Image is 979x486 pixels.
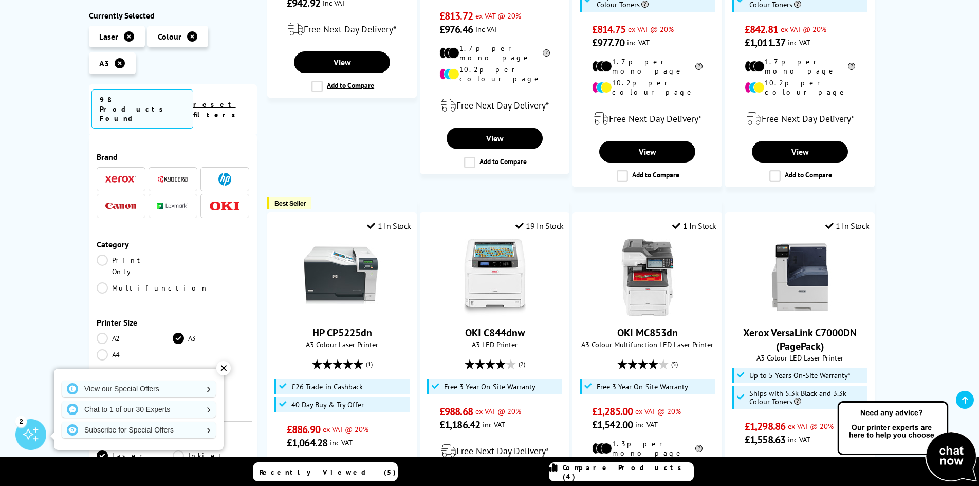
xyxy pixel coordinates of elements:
div: modal_delivery [273,15,411,44]
img: Kyocera [157,175,188,183]
img: OKI [209,202,240,210]
span: ex VAT @ 20% [788,421,834,431]
a: View [447,128,542,149]
div: modal_delivery [578,104,716,133]
label: Add to Compare [617,170,679,182]
img: HP [218,173,231,186]
a: Canon [105,200,136,212]
a: Kyocera [157,173,188,186]
span: Free 3 Year On-Site Warranty [597,383,688,391]
span: (2) [519,354,525,374]
span: £976.46 [439,23,473,36]
span: ex VAT @ 20% [475,11,521,21]
span: ex VAT @ 20% [635,406,681,416]
a: View [752,141,847,163]
a: Xerox VersaLink C7000DN (PagePack) [762,308,839,318]
img: OKI MC853dn [609,239,686,316]
span: inc VAT [788,435,810,444]
label: Add to Compare [311,81,374,92]
div: Printer Size [97,317,250,328]
label: Add to Compare [464,157,527,168]
span: inc VAT [635,420,658,429]
a: A3 [173,333,249,344]
span: Laser [99,31,118,42]
div: 1 In Stock [672,221,716,231]
span: inc VAT [627,38,650,47]
a: Laser [97,450,173,461]
span: A3 Colour Laser Printer [273,339,411,349]
span: inc VAT [483,420,505,429]
div: modal_delivery [426,437,564,465]
div: 1 In Stock [825,221,870,231]
span: £842.81 [745,23,778,36]
span: £977.70 [592,36,624,49]
button: Best Seller [267,197,311,209]
a: Print Only [97,255,173,277]
a: reset filters [193,100,241,119]
span: £1,558.63 [745,433,785,446]
span: (5) [671,354,678,374]
a: OKI C844dnw [456,308,533,318]
li: 1.3p per mono page [592,439,703,458]
a: HP [209,173,240,186]
span: ex VAT @ 20% [628,24,674,34]
span: Ships with 5.3k Black and 3.3k Colour Toners [749,389,865,406]
span: A3 Colour LED Laser Printer [731,353,869,363]
img: Canon [105,203,136,209]
span: inc VAT [475,24,498,34]
div: modal_delivery [731,104,869,133]
a: Xerox [105,173,136,186]
a: Lexmark [157,200,188,212]
span: £1,542.00 [592,418,633,431]
a: Multifunction [97,282,209,294]
li: 10.2p per colour page [592,78,703,97]
a: OKI [209,200,240,212]
span: £1,186.42 [439,418,480,431]
span: ex VAT @ 20% [475,406,521,416]
span: £1,285.00 [592,405,633,418]
label: Add to Compare [769,170,832,182]
span: inc VAT [788,38,810,47]
span: £988.68 [439,405,473,418]
div: Brand [97,152,250,162]
span: Recently Viewed (5) [260,467,396,477]
a: View [294,51,390,73]
span: £813.72 [439,9,473,23]
span: Free 3 Year On-Site Warranty [444,383,535,391]
span: £1,064.28 [287,436,327,449]
a: Chat to 1 of our 30 Experts [62,401,216,418]
img: Lexmark [157,203,188,209]
span: A3 [99,58,109,68]
a: Subscribe for Special Offers [62,422,216,438]
span: A3 LED Printer [426,339,564,349]
img: OKI C844dnw [456,239,533,316]
img: Xerox VersaLink C7000DN (PagePack) [762,239,839,316]
a: OKI C844dnw [465,326,525,339]
img: Open Live Chat window [835,400,979,484]
div: Category [97,239,250,249]
div: modal_delivery [426,91,564,120]
span: ex VAT @ 20% [781,24,826,34]
span: £814.75 [592,23,625,36]
div: 1 In Stock [367,221,411,231]
li: 1.7p per mono page [592,57,703,76]
li: 10.2p per colour page [745,78,855,97]
span: Colour [158,31,181,42]
div: Currently Selected [89,10,257,21]
span: (1) [366,354,373,374]
span: £886.90 [287,423,320,436]
li: 1.7p per mono page [745,57,855,76]
span: A3 Colour Multifunction LED Laser Printer [578,339,716,349]
a: Compare Products (4) [549,462,694,481]
div: ✕ [216,361,231,375]
a: Xerox VersaLink C7000DN (PagePack) [743,326,857,353]
a: OKI MC853dn [609,308,686,318]
a: A2 [97,333,173,344]
span: Compare Products (4) [563,463,693,481]
span: Up to 5 Years On-Site Warranty* [749,371,851,380]
span: inc VAT [330,438,353,447]
img: Xerox [105,176,136,183]
a: A4 [97,349,173,361]
span: 40 Day Buy & Try Offer [291,401,364,409]
span: 98 Products Found [91,89,193,129]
